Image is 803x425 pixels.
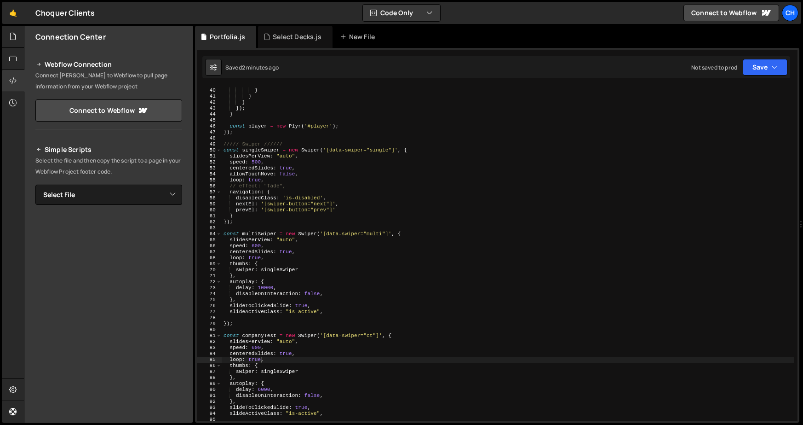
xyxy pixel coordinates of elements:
div: 58 [197,195,222,201]
iframe: YouTube video player [35,309,183,392]
div: 95 [197,417,222,423]
iframe: YouTube video player [35,220,183,303]
div: 65 [197,237,222,243]
div: 80 [197,327,222,333]
div: 50 [197,147,222,153]
div: 77 [197,309,222,315]
div: 42 [197,99,222,105]
div: 63 [197,225,222,231]
div: 40 [197,87,222,93]
div: 79 [197,321,222,327]
div: 59 [197,201,222,207]
button: Save [743,59,787,76]
div: 89 [197,381,222,387]
div: New File [340,32,379,41]
h2: Webflow Connection [35,59,182,70]
div: 56 [197,183,222,189]
div: 54 [197,171,222,177]
div: 47 [197,129,222,135]
div: 84 [197,351,222,357]
p: Connect [PERSON_NAME] to Webflow to pull page information from your Webflow project [35,70,182,92]
div: 73 [197,285,222,291]
div: 69 [197,261,222,267]
div: 46 [197,123,222,129]
div: Portfolia.js [210,32,245,41]
div: 48 [197,135,222,141]
p: Select the file and then copy the script to a page in your Webflow Project footer code. [35,155,182,177]
div: 90 [197,387,222,393]
h2: Connection Center [35,32,106,42]
div: 75 [197,297,222,303]
div: 43 [197,105,222,111]
div: 91 [197,393,222,399]
div: 62 [197,219,222,225]
div: 41 [197,93,222,99]
div: 93 [197,405,222,411]
div: 94 [197,411,222,417]
div: Saved [225,64,279,71]
div: 2 minutes ago [242,64,279,71]
div: 57 [197,189,222,195]
div: 67 [197,249,222,255]
div: 71 [197,273,222,279]
div: 70 [197,267,222,273]
div: 85 [197,357,222,363]
div: 92 [197,399,222,405]
div: 49 [197,141,222,147]
div: Not saved to prod [691,64,737,71]
div: 86 [197,363,222,369]
div: 74 [197,291,222,297]
div: 64 [197,231,222,237]
h2: Simple Scripts [35,144,182,155]
div: 72 [197,279,222,285]
div: 55 [197,177,222,183]
div: 88 [197,375,222,381]
div: 83 [197,345,222,351]
div: 61 [197,213,222,219]
a: 🤙 [2,2,24,24]
button: Code Only [363,5,440,21]
div: 87 [197,369,222,375]
div: 51 [197,153,222,159]
div: 44 [197,111,222,117]
div: 81 [197,333,222,339]
div: Select Decks.js [273,32,321,41]
a: Connect to Webflow [35,99,182,122]
div: 60 [197,207,222,213]
div: 76 [197,303,222,309]
div: 78 [197,315,222,321]
a: Ch [782,5,798,21]
a: Connect to Webflow [683,5,779,21]
div: 53 [197,165,222,171]
div: 66 [197,243,222,249]
div: 45 [197,117,222,123]
div: 82 [197,339,222,345]
div: 52 [197,159,222,165]
div: 68 [197,255,222,261]
div: Choquer Clients [35,7,95,18]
